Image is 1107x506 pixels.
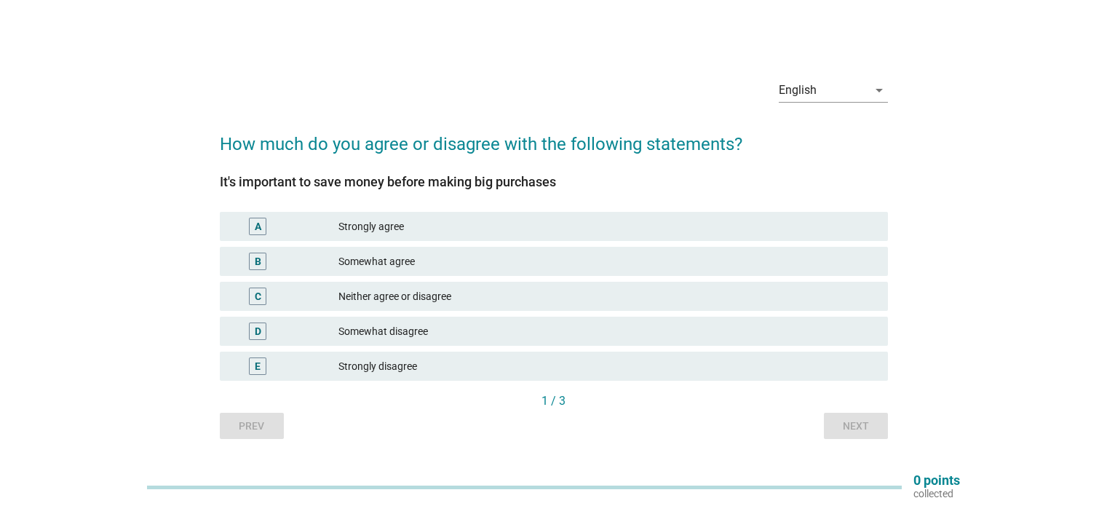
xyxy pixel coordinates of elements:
p: 0 points [913,474,960,487]
div: English [779,84,817,97]
div: E [255,359,261,374]
div: B [255,254,261,269]
div: Somewhat agree [338,253,876,270]
div: A [255,219,261,234]
h2: How much do you agree or disagree with the following statements? [220,116,888,157]
i: arrow_drop_down [870,82,888,99]
div: Strongly disagree [338,357,876,375]
div: D [255,324,261,339]
p: collected [913,487,960,500]
div: It's important to save money before making big purchases [220,172,888,191]
div: Strongly agree [338,218,876,235]
div: C [255,289,261,304]
div: 1 / 3 [220,392,888,410]
div: Neither agree or disagree [338,288,876,305]
div: Somewhat disagree [338,323,876,340]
